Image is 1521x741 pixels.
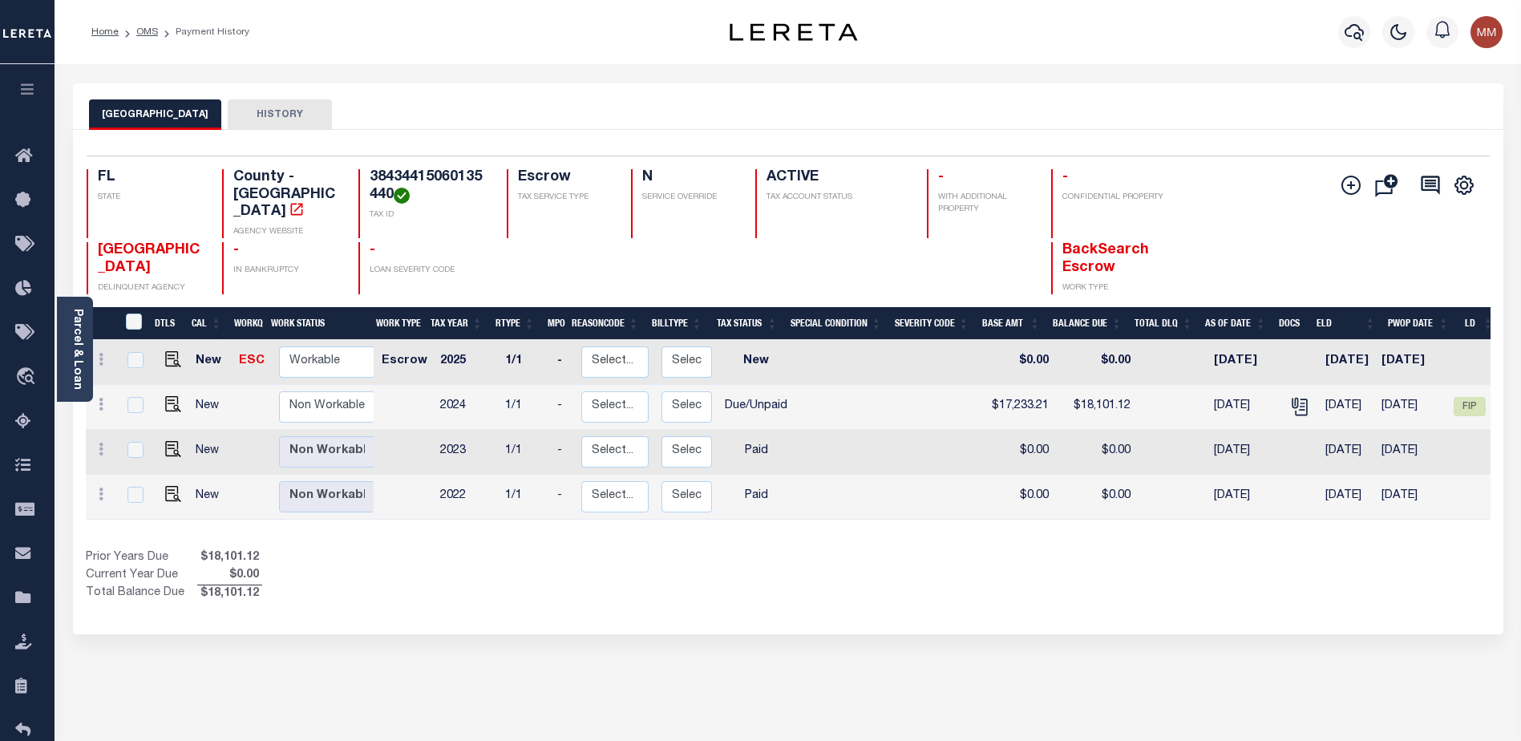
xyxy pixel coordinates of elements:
[718,385,794,430] td: Due/Unpaid
[718,475,794,520] td: Paid
[116,307,149,340] th: &nbsp;
[197,567,262,585] span: $0.00
[1055,385,1137,430] td: $18,101.12
[1319,385,1375,430] td: [DATE]
[197,585,262,603] span: $18,101.12
[784,307,888,340] th: Special Condition: activate to sort column ascending
[985,385,1055,430] td: $17,233.21
[1319,475,1375,520] td: [DATE]
[1319,430,1375,475] td: [DATE]
[1381,307,1455,340] th: PWOP Date: activate to sort column ascending
[985,430,1055,475] td: $0.00
[1128,307,1199,340] th: Total DLQ: activate to sort column ascending
[1455,307,1499,340] th: LD: activate to sort column ascending
[1062,282,1168,294] p: WORK TYPE
[489,307,541,340] th: RType: activate to sort column ascending
[1055,340,1137,385] td: $0.00
[1055,475,1137,520] td: $0.00
[1470,16,1503,48] img: svg+xml;base64,PHN2ZyB4bWxucz0iaHR0cDovL3d3dy53My5vcmcvMjAwMC9zdmciIHBvaW50ZXItZXZlbnRzPSJub25lIi...
[265,307,374,340] th: Work Status
[888,307,976,340] th: Severity Code: activate to sort column ascending
[375,340,434,385] td: Escrow
[551,340,575,385] td: -
[370,209,487,221] p: TAX ID
[642,192,736,204] p: SERVICE OVERRIDE
[239,355,265,366] a: ESC
[518,192,612,204] p: TAX SERVICE TYPE
[718,430,794,475] td: Paid
[718,340,794,385] td: New
[1310,307,1381,340] th: ELD: activate to sort column ascending
[71,309,83,390] a: Parcel & Loan
[370,243,375,257] span: -
[1454,401,1486,412] a: FIP
[89,99,221,130] button: [GEOGRAPHIC_DATA]
[189,385,233,430] td: New
[985,475,1055,520] td: $0.00
[233,243,239,257] span: -
[86,307,116,340] th: &nbsp;&nbsp;&nbsp;&nbsp;&nbsp;&nbsp;&nbsp;&nbsp;&nbsp;&nbsp;
[434,385,499,430] td: 2024
[1055,430,1137,475] td: $0.00
[1375,385,1447,430] td: [DATE]
[434,340,499,385] td: 2025
[15,367,41,388] i: travel_explore
[197,549,262,567] span: $18,101.12
[136,27,158,37] a: OMS
[233,169,339,221] h4: County - [GEOGRAPHIC_DATA]
[185,307,228,340] th: CAL: activate to sort column ascending
[499,430,551,475] td: 1/1
[228,307,265,340] th: WorkQ
[189,475,233,520] td: New
[370,307,424,340] th: Work Type
[1375,430,1447,475] td: [DATE]
[1319,340,1375,385] td: [DATE]
[98,169,204,187] h4: FL
[767,169,908,187] h4: ACTIVE
[541,307,565,340] th: MPO
[1454,397,1486,416] span: FIP
[91,27,119,37] a: Home
[1062,170,1068,184] span: -
[370,169,487,204] h4: 38434415060135440
[1207,385,1280,430] td: [DATE]
[1375,340,1447,385] td: [DATE]
[233,265,339,277] p: IN BANKRUPTCY
[233,226,339,238] p: AGENCY WEBSITE
[86,567,197,585] td: Current Year Due
[98,192,204,204] p: STATE
[1272,307,1310,340] th: Docs
[98,243,200,275] span: [GEOGRAPHIC_DATA]
[98,282,204,294] p: DELINQUENT AGENCY
[424,307,489,340] th: Tax Year: activate to sort column ascending
[551,430,575,475] td: -
[228,99,332,130] button: HISTORY
[730,23,858,41] img: logo-dark.svg
[976,307,1047,340] th: Base Amt: activate to sort column ascending
[189,430,233,475] td: New
[551,475,575,520] td: -
[370,265,487,277] p: LOAN SEVERITY CODE
[86,549,197,567] td: Prior Years Due
[1207,430,1280,475] td: [DATE]
[1046,307,1128,340] th: Balance Due: activate to sort column ascending
[642,169,736,187] h4: N
[1207,475,1280,520] td: [DATE]
[551,385,575,430] td: -
[148,307,185,340] th: DTLS
[1375,475,1447,520] td: [DATE]
[189,340,233,385] td: New
[499,385,551,430] td: 1/1
[938,192,1032,216] p: WITH ADDITIONAL PROPERTY
[565,307,645,340] th: ReasonCode: activate to sort column ascending
[1207,340,1280,385] td: [DATE]
[499,340,551,385] td: 1/1
[518,169,612,187] h4: Escrow
[645,307,709,340] th: BillType: activate to sort column ascending
[1062,192,1168,204] p: CONFIDENTIAL PROPERTY
[985,340,1055,385] td: $0.00
[709,307,784,340] th: Tax Status: activate to sort column ascending
[1199,307,1272,340] th: As of Date: activate to sort column ascending
[158,25,249,39] li: Payment History
[938,170,944,184] span: -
